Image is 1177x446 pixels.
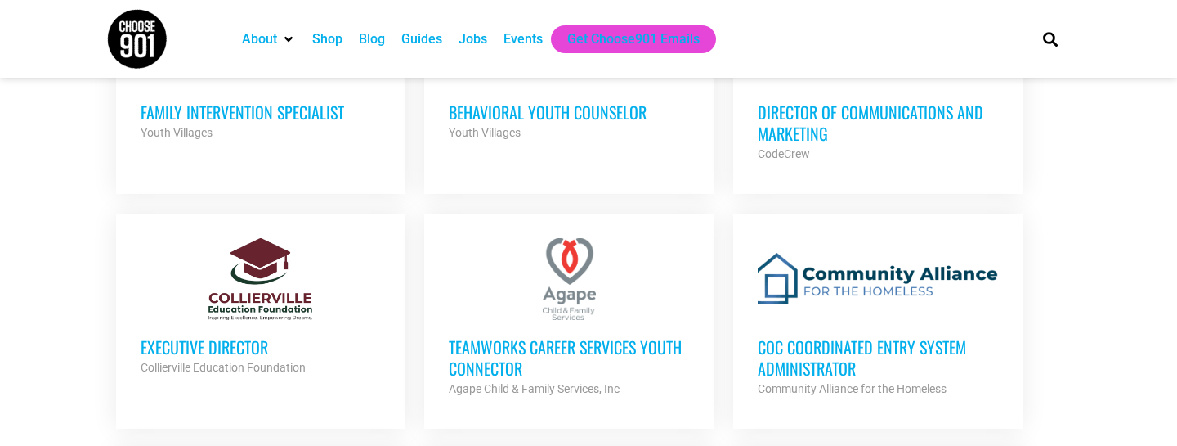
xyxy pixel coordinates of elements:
strong: CodeCrew [758,147,810,160]
strong: Youth Villages [449,126,521,139]
strong: Collierville Education Foundation [141,361,306,374]
div: Search [1037,25,1064,52]
strong: Youth Villages [141,126,213,139]
a: Executive Director Collierville Education Foundation [116,214,405,402]
a: Guides [401,29,442,49]
a: CoC Coordinated Entry System Administrator Community Alliance for the Homeless [733,214,1023,423]
strong: Community Alliance for the Homeless [758,382,947,395]
h3: Director of Communications and Marketing [758,101,998,144]
strong: Agape Child & Family Services, Inc [449,382,620,395]
a: Jobs [459,29,487,49]
h3: Family Intervention Specialist [141,101,381,123]
h3: Executive Director [141,336,381,358]
a: Blog [359,29,385,49]
h3: CoC Coordinated Entry System Administrator [758,336,998,379]
h3: TeamWorks Career Services Youth Connector [449,336,689,379]
a: Get Choose901 Emails [567,29,700,49]
h3: Behavioral Youth Counselor [449,101,689,123]
a: Shop [312,29,342,49]
a: TeamWorks Career Services Youth Connector Agape Child & Family Services, Inc [424,214,714,423]
a: About [242,29,277,49]
nav: Main nav [234,25,1015,53]
div: About [234,25,304,53]
a: Events [503,29,543,49]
